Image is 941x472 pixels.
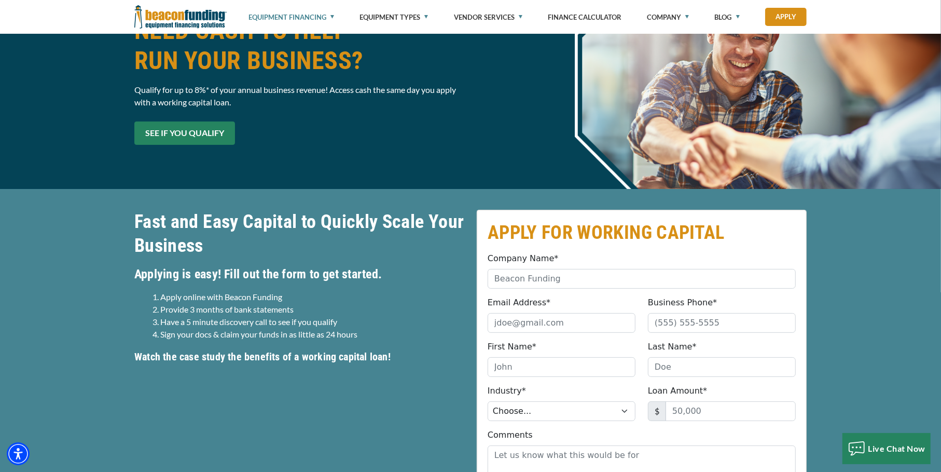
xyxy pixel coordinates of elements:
[160,303,464,316] li: Provide 3 months of bank statements
[648,341,697,353] label: Last Name*
[488,269,796,289] input: Beacon Funding
[160,328,464,341] li: Sign your docs & claim your funds in as little as 24 hours
[160,291,464,303] li: Apply online with Beacon Funding
[488,429,533,441] label: Comments
[868,443,926,453] span: Live Chat Now
[134,84,464,109] p: Qualify for up to 8%* of your annual business revenue! Access cash the same day you apply with a ...
[648,385,707,397] label: Loan Amount*
[488,385,526,397] label: Industry*
[488,221,796,245] h2: APPLY FOR WORKING CAPITAL
[648,313,796,333] input: (555) 555-5555
[666,401,796,421] input: 50,000
[648,357,796,377] input: Doe
[134,16,464,76] h1: NEED CASH TO HELP
[488,313,635,333] input: jdoe@gmail.com
[488,296,550,309] label: Email Address*
[7,442,30,465] div: Accessibility Menu
[842,433,931,464] button: Live Chat Now
[648,296,717,309] label: Business Phone*
[134,46,464,76] span: RUN YOUR BUSINESS?
[134,122,235,145] a: SEE IF YOU QUALIFY
[488,341,536,353] label: First Name*
[648,401,666,421] span: $
[134,210,464,258] h2: Fast and Easy Capital to Quickly Scale Your Business
[160,316,464,328] li: Have a 5 minute discovery call to see if you qualify
[134,349,464,365] h5: Watch the case study the benefits of a working capital loan!
[488,357,635,377] input: John
[134,265,464,283] h4: Applying is easy! Fill out the form to get started.
[488,252,558,265] label: Company Name*
[765,8,807,26] a: Apply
